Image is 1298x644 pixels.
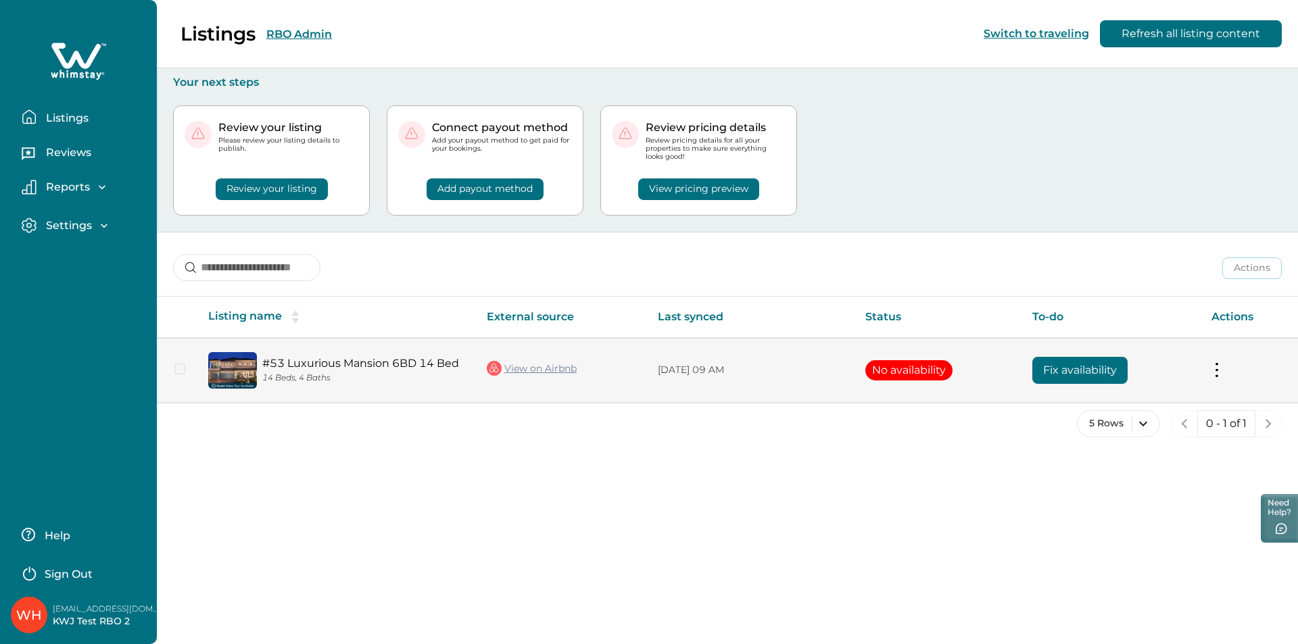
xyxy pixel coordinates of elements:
p: Listings [181,22,256,45]
button: RBO Admin [266,28,332,41]
button: No availability [865,360,953,380]
th: External source [476,297,647,338]
p: Reports [42,180,90,194]
p: 0 - 1 of 1 [1206,417,1247,430]
th: Last synced [647,297,855,338]
button: Reviews [22,141,146,168]
button: Sign Out [22,559,141,586]
img: propertyImage_#53 Luxurious Mansion 6BD 14 Bed [208,352,257,389]
th: Status [855,297,1021,338]
p: Please review your listing details to publish. [218,137,358,153]
p: Settings [42,219,92,232]
div: Whimstay Host [16,599,42,631]
p: [EMAIL_ADDRESS][DOMAIN_NAME] [53,602,161,616]
button: Fix availability [1032,357,1128,384]
button: 5 Rows [1077,410,1160,437]
button: Review your listing [216,178,328,200]
p: Connect payout method [432,121,572,134]
p: Help [41,529,70,543]
button: sorting [282,310,309,324]
p: [DATE] 09 AM [658,364,844,377]
button: Help [22,521,141,548]
p: Add your payout method to get paid for your bookings. [432,137,572,153]
button: Actions [1222,257,1282,279]
p: Sign Out [45,568,93,581]
button: Listings [22,103,146,130]
p: Review your listing [218,121,358,134]
button: Refresh all listing content [1100,20,1282,47]
p: 14 Beds, 4 Baths [262,373,465,383]
a: #53 Luxurious Mansion 6BD 14 Bed [262,357,465,370]
p: KWJ Test RBO 2 [53,615,161,628]
button: Settings [22,218,146,233]
p: Your next steps [173,76,1282,89]
button: Reports [22,180,146,195]
th: Listing name [197,297,476,338]
button: Add payout method [427,178,544,200]
p: Listings [42,112,89,125]
a: View on Airbnb [487,360,577,377]
th: Actions [1201,297,1298,338]
p: Review pricing details [646,121,786,134]
button: next page [1255,410,1282,437]
button: 0 - 1 of 1 [1197,410,1255,437]
th: To-do [1021,297,1201,338]
button: previous page [1171,410,1198,437]
p: Reviews [42,146,91,159]
p: Review pricing details for all your properties to make sure everything looks good! [646,137,786,162]
button: Switch to traveling [984,27,1089,40]
button: View pricing preview [638,178,759,200]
